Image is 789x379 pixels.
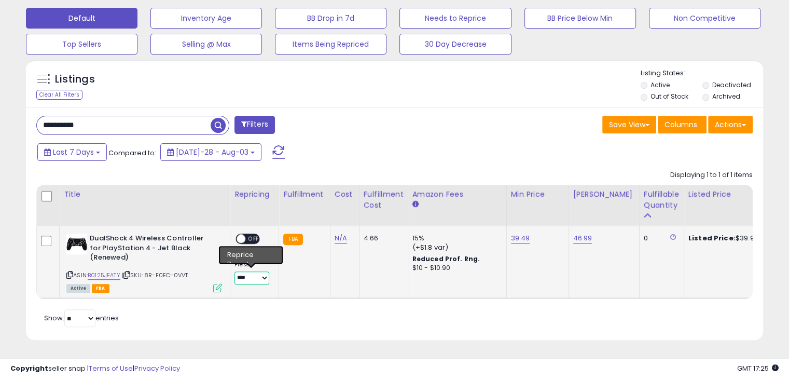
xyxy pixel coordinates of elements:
a: 39.49 [511,233,530,243]
b: Reduced Prof. Rng. [412,254,480,263]
div: Listed Price [688,189,778,200]
span: OFF [245,235,262,243]
div: Cost [335,189,355,200]
small: FBA [283,234,302,245]
button: Save View [602,116,656,133]
div: Preset: [234,261,271,285]
button: Last 7 Days [37,143,107,161]
strong: Copyright [10,363,48,373]
div: seller snap | | [10,364,180,374]
button: Top Sellers [26,34,137,55]
button: Actions [708,116,753,133]
a: Terms of Use [89,363,133,373]
button: [DATE]-28 - Aug-03 [160,143,261,161]
div: 0 [644,234,676,243]
span: Last 7 Days [53,147,94,157]
a: B0125JFATY [88,271,120,280]
button: Selling @ Max [150,34,262,55]
div: 15% [412,234,499,243]
a: 46.99 [573,233,592,243]
span: Compared to: [108,148,156,158]
label: Out of Stock [650,92,688,101]
div: Amazon Fees [412,189,502,200]
span: FBA [92,284,109,293]
div: $39.94 [688,234,774,243]
div: ASIN: [66,234,222,291]
button: BB Price Below Min [524,8,636,29]
b: DualShock 4 Wireless Controller for PlayStation 4 - Jet Black (Renewed) [90,234,216,265]
button: Default [26,8,137,29]
div: Fulfillment [283,189,325,200]
label: Active [650,80,670,89]
button: 30 Day Decrease [399,34,511,55]
b: Listed Price: [688,233,736,243]
span: Show: entries [44,313,119,323]
div: Title [64,189,226,200]
div: Fulfillable Quantity [644,189,680,211]
button: Non Competitive [649,8,760,29]
span: | SKU: 8R-F0EC-0VVT [122,271,188,279]
button: Needs to Reprice [399,8,511,29]
button: BB Drop in 7d [275,8,386,29]
div: [PERSON_NAME] [573,189,635,200]
label: Archived [712,92,740,101]
button: Filters [234,116,275,134]
h5: Listings [55,72,95,87]
div: $10 - $10.90 [412,264,499,273]
span: [DATE]-28 - Aug-03 [176,147,248,157]
div: Amazon AI [234,250,271,259]
button: Columns [658,116,707,133]
span: All listings currently available for purchase on Amazon [66,284,90,293]
img: 41JBkCUGj+L._SL40_.jpg [66,234,87,254]
div: Displaying 1 to 1 of 1 items [670,170,753,180]
span: Columns [665,119,697,130]
div: Clear All Filters [36,90,82,100]
button: Items Being Repriced [275,34,386,55]
small: Amazon Fees. [412,200,419,209]
div: 4.66 [364,234,400,243]
span: 2025-08-12 17:25 GMT [737,363,779,373]
label: Deactivated [712,80,751,89]
div: Repricing [234,189,274,200]
div: Fulfillment Cost [364,189,404,211]
button: Inventory Age [150,8,262,29]
a: N/A [335,233,347,243]
div: Min Price [511,189,564,200]
p: Listing States: [641,69,763,78]
a: Privacy Policy [134,363,180,373]
div: (+$1.8 var) [412,243,499,252]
